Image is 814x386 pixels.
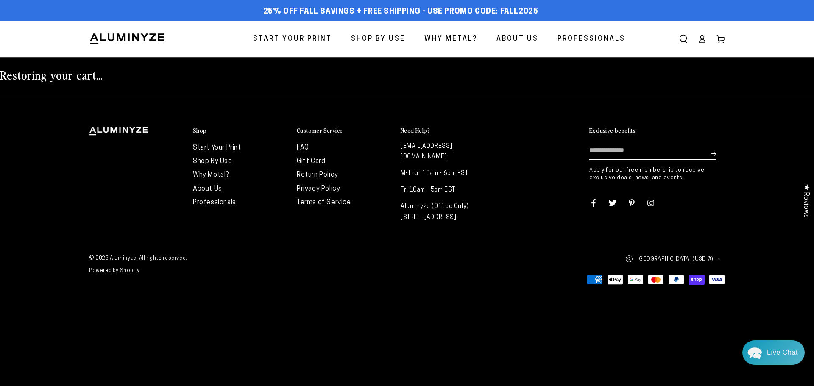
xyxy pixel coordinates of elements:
a: Privacy Policy [297,186,340,192]
a: Powered by Shopify [89,268,140,273]
img: Aluminyze [89,33,165,45]
p: M-Thur 10am - 6pm EST [401,168,496,179]
summary: Search our site [674,30,693,48]
a: Start Your Print [193,144,241,151]
button: Subscribe [711,141,716,167]
a: About Us [490,28,545,50]
a: About Us [193,186,222,192]
a: Aluminyze [110,256,136,261]
summary: Need Help? [401,127,496,135]
span: Shop By Use [351,33,405,45]
div: Chat widget toggle [742,340,805,365]
span: Start Your Print [253,33,332,45]
p: Aluminyze (Office Only) [STREET_ADDRESS] [401,201,496,222]
a: Professionals [193,199,236,206]
button: [GEOGRAPHIC_DATA] (USD $) [625,250,725,268]
a: Why Metal? [418,28,484,50]
h2: Customer Service [297,127,343,134]
h2: Need Help? [401,127,430,134]
a: Shop By Use [345,28,412,50]
a: Start Your Print [247,28,338,50]
div: Click to open Judge.me floating reviews tab [798,178,814,225]
a: [EMAIL_ADDRESS][DOMAIN_NAME] [401,143,452,161]
a: Why Metal? [193,172,229,178]
a: Professionals [551,28,632,50]
span: [GEOGRAPHIC_DATA] (USD $) [637,254,713,264]
small: © 2025, . All rights reserved. [89,253,407,265]
summary: Exclusive benefits [589,127,725,135]
a: Shop By Use [193,158,232,165]
span: Professionals [558,33,625,45]
p: Apply for our free membership to receive exclusive deals, news, and events. [589,167,725,182]
h2: Shop [193,127,207,134]
a: Terms of Service [297,199,351,206]
div: Contact Us Directly [767,340,798,365]
h2: Exclusive benefits [589,127,636,134]
a: FAQ [297,144,309,151]
span: 25% off FALL Savings + Free Shipping - Use Promo Code: FALL2025 [263,7,538,17]
a: Return Policy [297,172,338,178]
p: Fri 10am - 5pm EST [401,185,496,195]
a: Gift Card [297,158,325,165]
summary: Shop [193,127,288,135]
summary: Customer Service [297,127,392,135]
span: Why Metal? [424,33,477,45]
span: About Us [496,33,538,45]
